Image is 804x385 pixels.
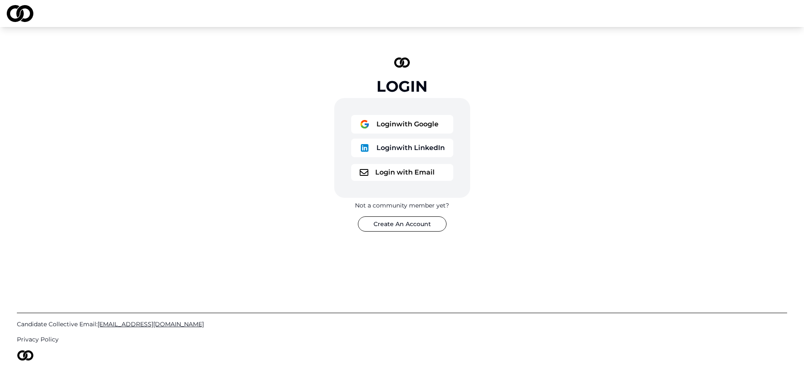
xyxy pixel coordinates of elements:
[97,320,204,328] span: [EMAIL_ADDRESS][DOMAIN_NAME]
[17,335,787,344] a: Privacy Policy
[376,78,428,95] div: Login
[17,350,34,360] img: logo
[17,320,787,328] a: Candidate Collective Email:[EMAIL_ADDRESS][DOMAIN_NAME]
[360,119,370,129] img: logo
[355,201,449,210] div: Not a community member yet?
[360,169,368,176] img: logo
[358,216,447,232] button: Create An Account
[351,115,453,134] button: logoLoginwith Google
[360,143,370,153] img: logo
[351,164,453,181] button: logoLogin with Email
[7,5,33,22] img: logo
[394,57,410,68] img: logo
[351,139,453,157] button: logoLoginwith LinkedIn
